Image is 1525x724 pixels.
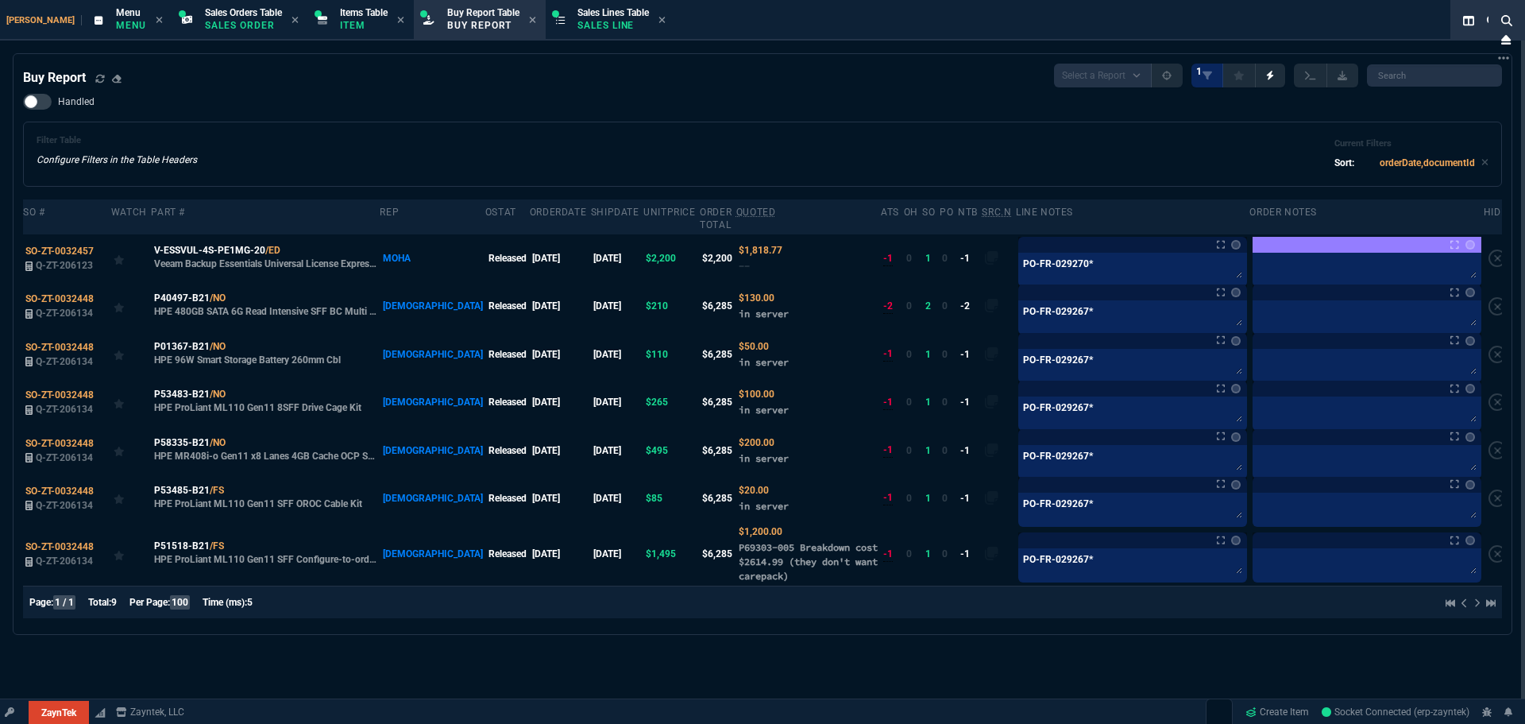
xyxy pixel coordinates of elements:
[23,68,86,87] h4: Buy Report
[1334,156,1354,170] p: Sort:
[156,14,163,27] nx-icon: Close Tab
[53,595,75,610] span: 1 / 1
[205,19,282,32] p: Sales Order
[922,474,940,522] td: 1
[700,206,732,231] div: Order Total
[114,487,149,509] div: Add to Watchlist
[25,342,94,353] span: SO-ZT-0032448
[1481,11,1504,30] nx-icon: Search
[151,474,380,522] td: HPE ProLiant ML110 Gen11 SFF OROC Cable Kit
[700,474,736,522] td: $6,285
[739,245,782,256] span: Quoted Cost
[906,300,912,312] span: 0
[340,19,388,32] p: Item
[883,547,893,562] div: -1
[154,436,210,450] span: P58335-B21
[203,597,247,608] span: Time (ms):
[591,378,643,426] td: [DATE]
[942,397,948,408] span: 0
[530,234,591,282] td: [DATE]
[942,548,948,559] span: 0
[942,349,948,360] span: 0
[154,243,265,257] span: V-ESSVUL-4S-PE1MG-20
[380,234,485,282] td: MOHA
[906,253,912,264] span: 0
[29,597,53,608] span: Page:
[922,282,940,330] td: 2
[380,206,399,219] div: Rep
[958,426,982,474] td: -1
[114,295,149,317] div: Add to Watchlist
[25,438,94,449] span: SO-ZT-0032448
[380,426,485,474] td: [DEMOGRAPHIC_DATA]
[1367,64,1502,87] input: Search
[23,206,44,219] div: SO #
[111,705,189,719] a: msbcCompanyName
[736,207,776,218] abbr: Quoted Cost and Sourcing Notes
[265,243,280,257] a: /ED
[154,401,361,414] p: HPE ProLiant ML110 Gen11 8SFF Drive Cage Kit
[577,19,649,32] p: Sales Line
[1380,157,1475,168] code: orderDate,documentId
[114,391,149,413] div: Add to Watchlist
[530,331,591,378] td: [DATE]
[739,260,750,272] span: --
[36,500,93,511] span: Q-ZT-206134
[591,426,643,474] td: [DATE]
[739,356,789,368] span: in server
[700,282,736,330] td: $6,285
[210,483,224,498] a: /FS
[111,206,147,219] div: Watch
[129,597,170,608] span: Per Page:
[58,95,95,108] span: Handled
[700,331,736,378] td: $6,285
[447,19,519,32] p: Buy Report
[485,426,530,474] td: Released
[25,246,94,257] span: SO-ZT-0032457
[883,347,893,362] div: -1
[739,292,774,304] span: Quoted Cost
[922,206,935,219] div: SO
[154,354,341,366] p: HPE 96W Smart Storage Battery 260mm Cbl
[25,541,94,552] span: SO-ZT-0032448
[380,474,485,522] td: [DEMOGRAPHIC_DATA]
[906,397,912,408] span: 0
[151,331,380,378] td: HPE 96W Smart Storage Battery 260mm Cbl
[739,437,774,448] span: Quoted Cost
[36,308,93,319] span: Q-ZT-206134
[247,597,253,608] span: 5
[1457,11,1481,30] nx-icon: Split Panels
[380,378,485,426] td: [DEMOGRAPHIC_DATA]
[530,378,591,426] td: [DATE]
[114,543,149,565] div: Add to Watchlist
[36,404,93,415] span: Q-ZT-206134
[643,234,700,282] td: $2,200
[1495,30,1517,49] nx-icon: Close Workbench
[739,452,789,464] span: in server
[643,474,700,522] td: $85
[643,206,695,219] div: unitPrice
[151,206,185,219] div: Part #
[154,498,362,510] p: HPE ProLiant ML110 Gen11 SFF OROC Cable Kit
[340,7,388,18] span: Items Table
[958,234,982,282] td: -1
[1322,705,1469,719] a: hfox1Z2TXChM-YjwAAAI
[154,305,378,318] p: HPE 480GB SATA 6G Read Intensive SFF BC Multi Vendor SSD
[530,206,586,219] div: OrderDate
[942,253,948,264] span: 0
[1249,206,1317,219] div: Order Notes
[36,452,93,463] span: Q-ZT-206134
[397,14,404,27] nx-icon: Close Tab
[739,485,769,496] span: Quoted Cost
[151,234,380,282] td: Veeam Backup Essentials Universal License Express migration subscription license (1 year)
[205,7,282,18] span: Sales Orders Table
[700,522,736,586] td: $6,285
[922,331,940,378] td: 1
[116,7,141,18] span: Menu
[485,234,530,282] td: Released
[1196,65,1202,78] span: 1
[37,153,197,167] p: Configure Filters in the Table Headers
[485,522,530,586] td: Released
[6,15,82,25] span: [PERSON_NAME]
[154,387,210,401] span: P53483-B21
